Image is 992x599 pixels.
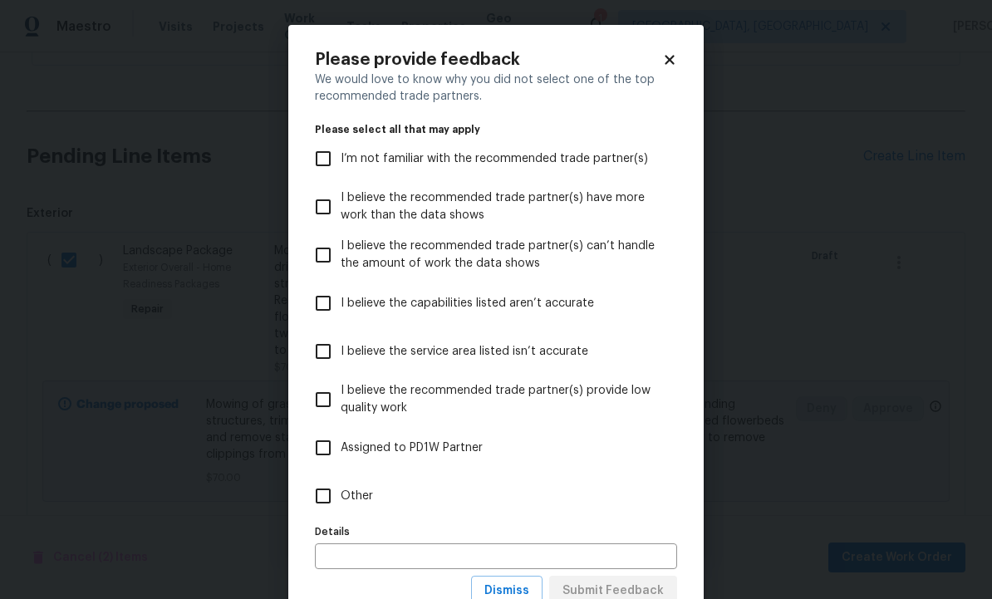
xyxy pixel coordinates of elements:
div: We would love to know why you did not select one of the top recommended trade partners. [315,71,677,105]
span: I believe the recommended trade partner(s) can’t handle the amount of work the data shows [341,238,664,272]
span: I’m not familiar with the recommended trade partner(s) [341,150,648,168]
legend: Please select all that may apply [315,125,677,135]
span: Assigned to PD1W Partner [341,439,483,457]
span: I believe the recommended trade partner(s) provide low quality work [341,382,664,417]
span: I believe the recommended trade partner(s) have more work than the data shows [341,189,664,224]
h2: Please provide feedback [315,52,662,68]
span: I believe the service area listed isn’t accurate [341,343,588,361]
label: Details [315,527,677,537]
span: Other [341,488,373,505]
span: I believe the capabilities listed aren’t accurate [341,295,594,312]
